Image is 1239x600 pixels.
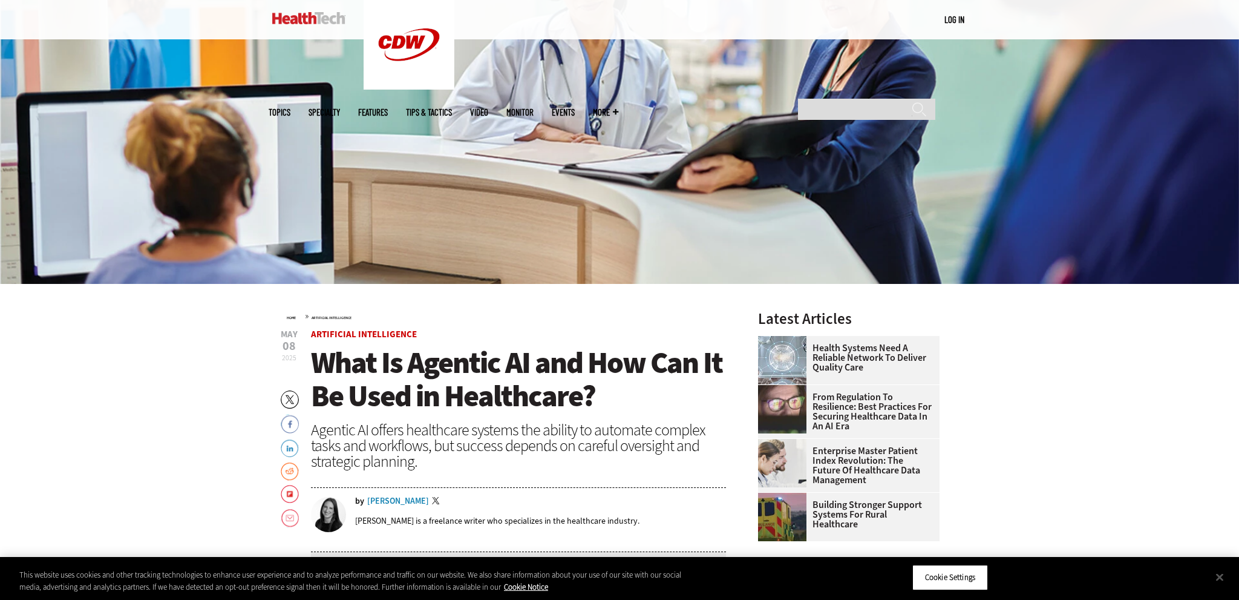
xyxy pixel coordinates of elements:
[287,315,296,320] a: Home
[758,493,812,503] a: ambulance driving down country road at sunset
[367,497,429,506] a: [PERSON_NAME]
[282,353,296,363] span: 2025
[272,12,345,24] img: Home
[758,392,932,431] a: From Regulation to Resilience: Best Practices for Securing Healthcare Data in an AI Era
[552,108,575,117] a: Events
[364,80,454,93] a: CDW
[758,493,806,541] img: ambulance driving down country road at sunset
[758,439,806,487] img: medical researchers look at data on desktop monitor
[355,497,364,506] span: by
[758,439,812,449] a: medical researchers look at data on desktop monitor
[355,515,639,527] p: [PERSON_NAME] is a freelance writer who specializes in the healthcare industry.
[281,340,298,352] span: 08
[19,569,681,593] div: This website uses cookies and other tracking technologies to enhance user experience and to analy...
[506,108,534,117] a: MonITor
[1206,564,1233,590] button: Close
[311,552,726,588] div: media player
[311,328,417,340] a: Artificial Intelligence
[309,108,340,117] span: Specialty
[406,108,452,117] a: Tips & Tactics
[758,311,940,326] h3: Latest Articles
[358,108,388,117] a: Features
[758,385,812,395] a: woman wearing glasses looking at healthcare data on screen
[432,497,443,507] a: Twitter
[311,422,726,469] div: Agentic AI offers healthcare systems the ability to automate complex tasks and workflows, but suc...
[287,311,726,321] div: »
[758,385,806,434] img: woman wearing glasses looking at healthcare data on screen
[504,582,548,592] a: More information about your privacy
[269,108,290,117] span: Topics
[758,343,932,372] a: Health Systems Need a Reliable Network To Deliver Quality Care
[758,446,932,485] a: Enterprise Master Patient Index Revolution: The Future of Healthcare Data Management
[593,108,618,117] span: More
[281,330,298,339] span: May
[312,315,351,320] a: Artificial Intelligence
[912,565,988,590] button: Cookie Settings
[311,343,722,416] span: What Is Agentic AI and How Can It Be Used in Healthcare?
[944,14,964,25] a: Log in
[311,497,346,532] img: Erin Laviola
[758,336,812,346] a: Healthcare networking
[758,336,806,384] img: Healthcare networking
[758,500,932,529] a: Building Stronger Support Systems for Rural Healthcare
[470,108,488,117] a: Video
[944,13,964,26] div: User menu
